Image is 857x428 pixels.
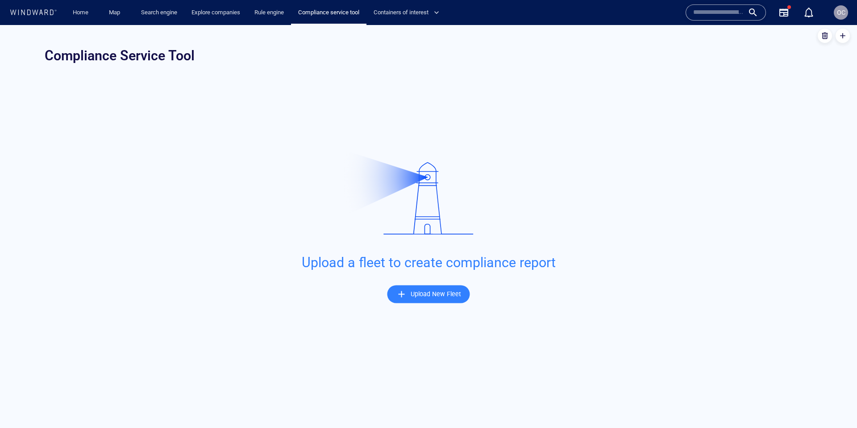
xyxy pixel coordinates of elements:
h4: Upload a fleet to create compliance report [302,229,556,246]
div: Upload New Fleet [409,262,463,277]
button: Upload New Fleet [387,260,470,278]
span: Containers of interest [374,8,439,18]
iframe: Chat [819,388,850,421]
a: Explore companies [188,5,244,21]
span: OC [837,9,845,16]
button: OC [832,4,850,21]
button: Containers of interest [370,5,447,21]
h4: Compliance Service Tool [45,22,798,39]
div: Notification center [803,7,814,18]
a: Search engine [137,5,181,21]
img: lighthouse.8abcae73.svg [339,125,473,213]
a: Home [69,5,92,21]
a: Rule engine [251,5,287,21]
a: Map [105,5,127,21]
button: Home [66,5,95,21]
a: Compliance service tool [295,5,363,21]
button: Map [102,5,130,21]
